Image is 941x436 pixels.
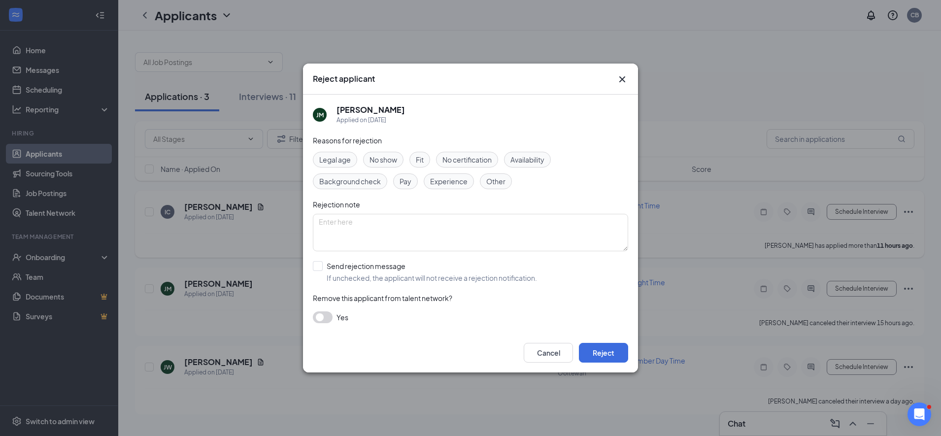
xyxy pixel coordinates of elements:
h5: [PERSON_NAME] [336,104,405,115]
span: Yes [336,311,348,323]
svg: Cross [616,73,628,85]
span: No certification [442,154,492,165]
span: Reasons for rejection [313,136,382,145]
button: Cancel [524,343,573,363]
span: Fit [416,154,424,165]
span: Experience [430,176,468,187]
button: Close [616,73,628,85]
span: Rejection note [313,200,360,209]
span: No show [370,154,397,165]
span: Remove this applicant from talent network? [313,294,452,302]
span: Legal age [319,154,351,165]
span: Availability [510,154,544,165]
iframe: Intercom live chat [907,402,931,426]
div: Applied on [DATE] [336,115,405,125]
span: Other [486,176,505,187]
span: Pay [400,176,411,187]
div: JM [316,111,324,119]
span: Background check [319,176,381,187]
h3: Reject applicant [313,73,375,84]
button: Reject [579,343,628,363]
